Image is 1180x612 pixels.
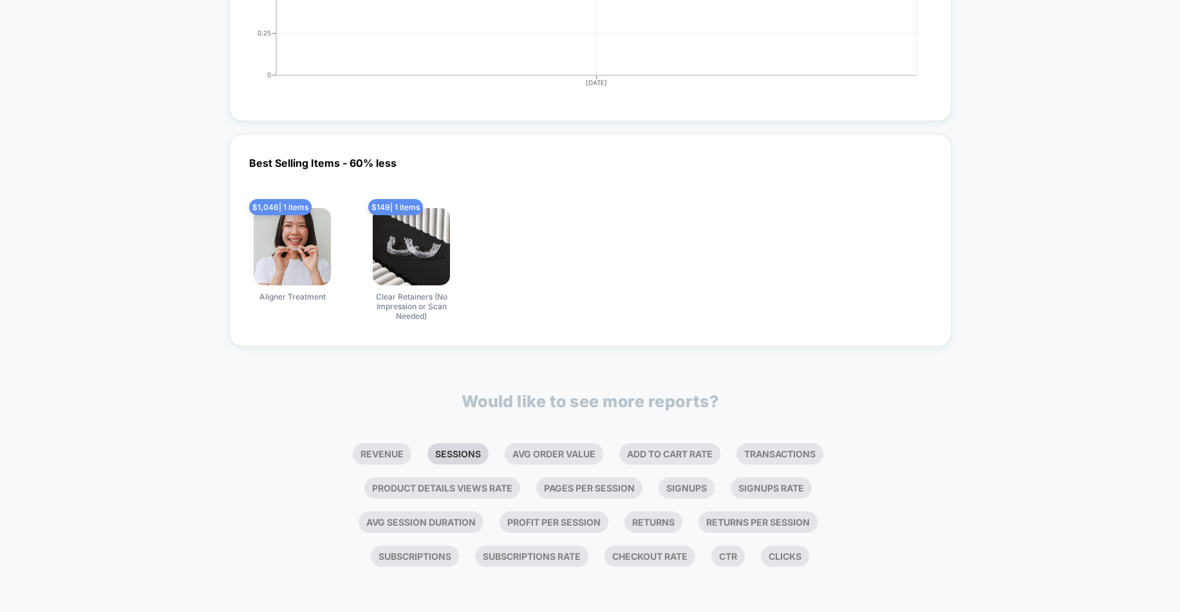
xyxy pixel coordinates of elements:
[731,477,812,499] li: Signups Rate
[619,443,720,464] li: Add To Cart Rate
[462,392,719,411] p: Would like to see more reports?
[368,199,423,215] span: $ 149 | 1 items
[258,29,271,37] tspan: 0.25
[259,292,326,301] span: Aligner Treatment
[711,546,745,567] li: Ctr
[536,477,642,499] li: Pages Per Session
[604,546,695,567] li: Checkout Rate
[761,546,809,567] li: Clicks
[364,477,520,499] li: Product Details Views Rate
[586,79,607,86] tspan: [DATE]
[353,443,411,464] li: Revenue
[500,512,608,533] li: Profit Per Session
[698,512,818,533] li: Returns Per Session
[249,199,312,215] span: $ 1,046 | 1 items
[254,208,331,285] img: produt
[505,443,603,464] li: Avg Order Value
[359,512,483,533] li: Avg Session Duration
[475,546,588,567] li: Subscriptions Rate
[659,477,715,499] li: Signups
[363,292,460,321] span: Clear Retainers (No Impression or Scan Needed)
[427,443,489,464] li: Sessions
[371,546,459,567] li: Subscriptions
[373,208,450,285] img: produt
[267,71,271,79] tspan: 0
[736,443,823,464] li: Transactions
[624,512,682,533] li: Returns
